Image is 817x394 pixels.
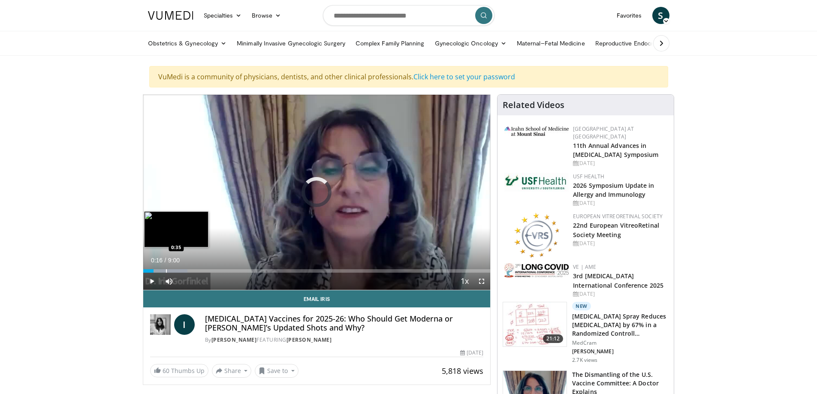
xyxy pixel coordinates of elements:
[573,213,663,220] a: European VitreoRetinal Society
[612,7,647,24] a: Favorites
[503,302,567,347] img: 500bc2c6-15b5-4613-8fa2-08603c32877b.150x105_q85_crop-smart_upscale.jpg
[504,263,569,277] img: a2792a71-925c-4fc2-b8ef-8d1b21aec2f7.png.150x105_q85_autocrop_double_scale_upscale_version-0.2.jpg
[456,273,473,290] button: Playback Rate
[149,66,668,87] div: VuMedi is a community of physicians, dentists, and other clinical professionals.
[473,273,490,290] button: Fullscreen
[151,257,163,264] span: 0:16
[573,173,604,180] a: USF Health
[572,302,591,310] p: New
[573,221,659,238] a: 22nd European VitreoRetinal Society Meeting
[504,173,569,192] img: 6ba8804a-8538-4002-95e7-a8f8012d4a11.png.150x105_q85_autocrop_double_scale_upscale_version-0.2.jpg
[150,364,208,377] a: 60 Thumbs Up
[165,257,166,264] span: /
[143,273,160,290] button: Play
[160,273,178,290] button: Mute
[144,211,208,247] img: image.jpeg
[350,35,430,52] a: Complex Family Planning
[430,35,512,52] a: Gynecologic Oncology
[504,126,569,136] img: 3aa743c9-7c3f-4fab-9978-1464b9dbe89c.png.150x105_q85_autocrop_double_scale_upscale_version-0.2.jpg
[143,290,491,307] a: Email Iris
[572,348,669,355] p: [PERSON_NAME]
[573,290,667,298] div: [DATE]
[572,357,597,364] p: 2.7K views
[573,240,667,247] div: [DATE]
[514,213,559,258] img: ee0f788f-b72d-444d-91fc-556bb330ec4c.png.150x105_q85_autocrop_double_scale_upscale_version-0.2.png
[255,364,298,378] button: Save to
[323,5,494,26] input: Search topics, interventions
[573,263,596,271] a: VE | AME
[205,336,484,344] div: By FEATURING
[168,257,180,264] span: 9:00
[413,72,515,81] a: Click here to set your password
[232,35,350,52] a: Minimally Invasive Gynecologic Surgery
[150,314,171,335] img: Dr. Iris Gorfinkel
[573,159,667,167] div: [DATE]
[573,141,658,159] a: 11th Annual Advances in [MEDICAL_DATA] Symposium
[503,100,564,110] h4: Related Videos
[143,95,491,290] video-js: Video Player
[199,7,247,24] a: Specialties
[503,302,669,364] a: 21:12 New [MEDICAL_DATA] Spray Reduces [MEDICAL_DATA] by 67% in a Randomized Controll… MedCram [P...
[460,349,483,357] div: [DATE]
[143,35,232,52] a: Obstetrics & Gynecology
[590,35,734,52] a: Reproductive Endocrinology & [MEDICAL_DATA]
[543,334,564,343] span: 21:12
[512,35,590,52] a: Maternal–Fetal Medicine
[652,7,669,24] a: S
[572,312,669,338] h3: [MEDICAL_DATA] Spray Reduces [MEDICAL_DATA] by 67% in a Randomized Controll…
[286,336,332,343] a: [PERSON_NAME]
[148,11,193,20] img: VuMedi Logo
[442,366,483,376] span: 5,818 views
[573,199,667,207] div: [DATE]
[174,314,195,335] a: I
[573,272,663,289] a: 3rd [MEDICAL_DATA] International Conference 2025
[163,367,169,375] span: 60
[573,125,634,140] a: [GEOGRAPHIC_DATA] at [GEOGRAPHIC_DATA]
[211,336,257,343] a: [PERSON_NAME]
[205,314,484,333] h4: [MEDICAL_DATA] Vaccines for 2025-26: Who Should Get Moderna or [PERSON_NAME]’s Updated Shots and ...
[247,7,286,24] a: Browse
[572,340,669,346] p: MedCram
[212,364,252,378] button: Share
[573,181,654,199] a: 2026 Symposium Update in Allergy and Immunology
[143,269,491,273] div: Progress Bar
